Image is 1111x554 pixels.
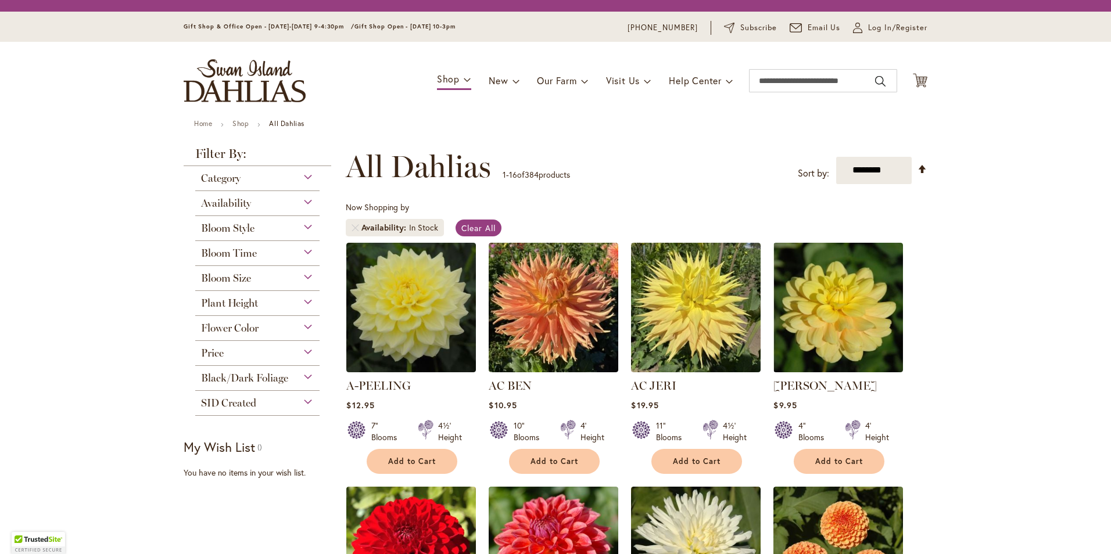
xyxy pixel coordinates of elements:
span: Availability [201,197,251,210]
span: Help Center [669,74,722,87]
a: [PHONE_NUMBER] [628,22,698,34]
span: Now Shopping by [346,202,409,213]
strong: My Wish List [184,438,255,455]
span: Category [201,172,241,185]
strong: All Dahlias [269,119,304,128]
button: Add to Cart [794,449,884,474]
a: Log In/Register [853,22,927,34]
span: Subscribe [740,22,777,34]
a: A-Peeling [346,364,476,375]
img: AC BEN [489,243,618,372]
div: 4" Blooms [798,420,831,443]
span: Clear All [461,222,496,233]
span: 16 [509,169,517,180]
strong: Filter By: [184,148,331,166]
span: Visit Us [606,74,640,87]
a: Clear All [456,220,501,236]
div: 4½' Height [438,420,462,443]
span: Add to Cart [815,456,863,466]
iframe: Launch Accessibility Center [9,513,41,545]
span: 1 [503,169,506,180]
div: 11" Blooms [656,420,689,443]
div: 4' Height [580,420,604,443]
span: New [489,74,508,87]
span: Flower Color [201,322,259,334]
label: Sort by: [798,163,829,184]
span: $12.95 [346,400,374,411]
span: Email Us [808,22,841,34]
span: Gift Shop Open - [DATE] 10-3pm [354,23,456,30]
span: Bloom Time [201,247,257,260]
button: Add to Cart [509,449,600,474]
div: 7" Blooms [371,420,404,443]
span: Gift Shop & Office Open - [DATE]-[DATE] 9-4:30pm / [184,23,354,30]
a: AHOY MATEY [773,364,903,375]
span: 384 [525,169,539,180]
p: - of products [503,166,570,184]
span: $19.95 [631,400,658,411]
a: Subscribe [724,22,777,34]
a: [PERSON_NAME] [773,379,877,393]
span: $10.95 [489,400,517,411]
a: AC JERI [631,379,676,393]
a: Shop [232,119,249,128]
a: AC BEN [489,364,618,375]
span: All Dahlias [346,149,491,184]
span: Our Farm [537,74,576,87]
div: 10" Blooms [514,420,546,443]
div: 4' Height [865,420,889,443]
a: Email Us [790,22,841,34]
button: Search [875,72,886,91]
span: Add to Cart [673,456,721,466]
span: SID Created [201,397,256,409]
a: Home [194,119,212,128]
a: Remove Availability In Stock [352,224,359,231]
span: Price [201,347,224,359]
img: AHOY MATEY [773,243,903,372]
div: In Stock [409,222,438,233]
span: Log In/Register [868,22,927,34]
span: $9.95 [773,400,797,411]
div: 4½' Height [723,420,747,443]
span: Availability [361,222,409,233]
span: Add to Cart [531,456,578,466]
span: Black/Dark Foliage [201,372,288,384]
img: AC Jeri [631,243,761,372]
a: AC BEN [489,379,532,393]
img: A-Peeling [346,243,476,372]
button: Add to Cart [651,449,742,474]
div: You have no items in your wish list. [184,467,339,479]
span: Bloom Size [201,272,251,285]
a: store logo [184,59,306,102]
span: Bloom Style [201,222,255,235]
span: Add to Cart [388,456,436,466]
button: Add to Cart [367,449,457,474]
span: Plant Height [201,297,258,310]
span: Shop [437,73,460,85]
a: AC Jeri [631,364,761,375]
a: A-PEELING [346,379,411,393]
